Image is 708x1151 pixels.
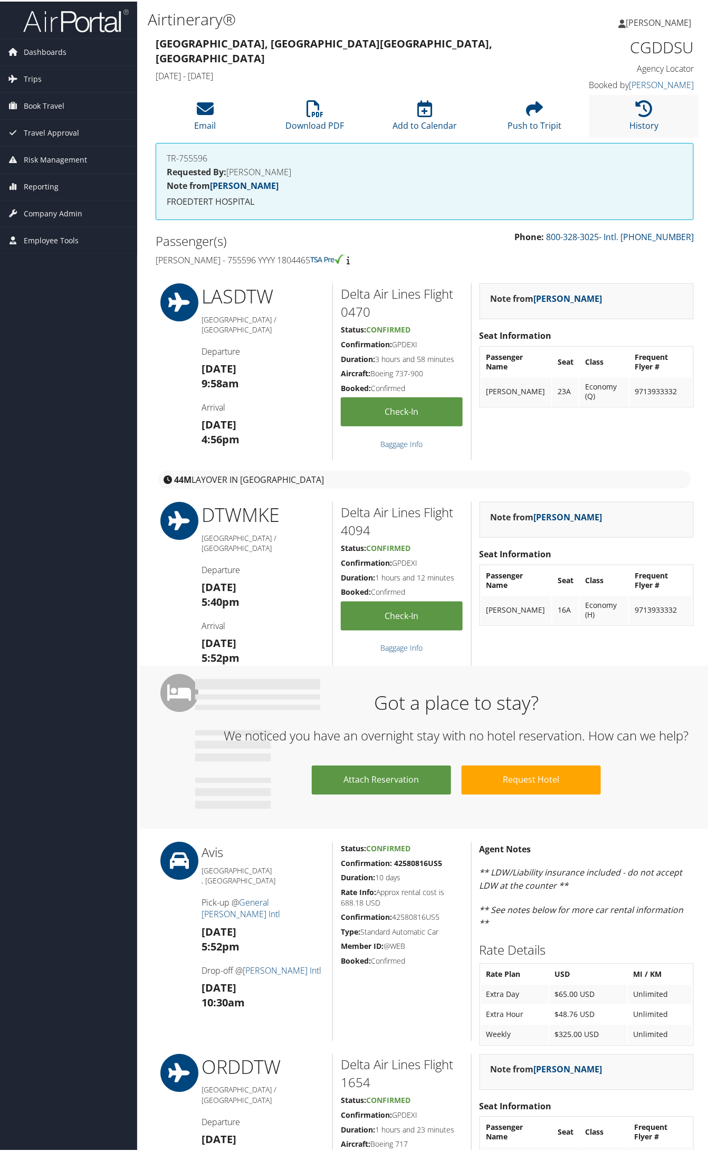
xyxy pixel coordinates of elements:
h2: Rate Details [480,940,694,958]
h5: [GEOGRAPHIC_DATA] / [GEOGRAPHIC_DATA] [202,313,324,334]
th: Class [580,565,628,593]
strong: Confirmation: 42580816US5 [341,857,442,867]
td: Economy (Q) [580,376,628,404]
span: Book Travel [24,91,64,118]
span: [PERSON_NAME] [626,15,691,27]
strong: [GEOGRAPHIC_DATA], [GEOGRAPHIC_DATA] [GEOGRAPHIC_DATA], [GEOGRAPHIC_DATA] [156,35,492,64]
strong: Status: [341,323,366,333]
h4: [PERSON_NAME] - 755596 YYYY 1804465 [156,253,417,264]
a: History [630,104,659,130]
th: Class [580,1117,628,1145]
td: $48.76 USD [550,1004,627,1023]
span: Company Admin [24,199,82,225]
td: 9713933332 [630,376,692,404]
strong: 5:52pm [202,649,240,663]
th: Frequent Flyer # [629,1117,692,1145]
a: Add to Calendar [393,104,457,130]
h5: GPDEXI [341,338,463,348]
strong: Phone: [514,230,544,241]
strong: Duration: [341,353,375,363]
h5: [GEOGRAPHIC_DATA] / [GEOGRAPHIC_DATA] [202,1083,324,1104]
th: Passenger Name [481,1117,552,1145]
strong: Seat Information [480,1099,552,1111]
a: Check-in [341,396,463,425]
strong: 44M [174,472,192,484]
h5: 1 hours and 23 minutes [341,1124,463,1134]
em: ** LDW/Liability insurance included - do not accept LDW at the counter ** [480,865,683,891]
strong: Confirmation: [341,1109,392,1119]
strong: Status: [341,842,366,852]
strong: Aircraft: [341,367,370,377]
h1: Airtinerary® [148,7,517,29]
td: $65.00 USD [550,984,627,1003]
strong: Agent Notes [480,842,531,854]
th: Passenger Name [481,565,552,593]
a: [PERSON_NAME] [534,1062,602,1074]
a: Request Hotel [462,764,601,793]
th: MI / KM [628,964,692,983]
h5: @WEB [341,940,463,950]
strong: [DATE] [202,416,236,430]
em: ** See notes below for more car rental information ** [480,903,684,928]
strong: Booked: [341,382,371,392]
a: [PERSON_NAME] [534,291,602,303]
h5: Approx rental cost is 688.18 USD [341,886,463,907]
td: [PERSON_NAME] [481,376,552,404]
strong: [DATE] [202,578,236,593]
strong: Duration: [341,871,375,881]
h2: Delta Air Lines Flight 1654 [341,1054,463,1090]
strong: Booked: [341,955,371,965]
strong: Note from [491,1062,602,1074]
h5: Standard Automatic Car [341,926,463,936]
strong: Aircraft: [341,1138,370,1148]
h5: 3 hours and 58 minutes [341,353,463,363]
th: Frequent Flyer # [629,565,692,593]
h2: Delta Air Lines Flight 4094 [341,502,463,537]
span: Travel Approval [24,118,79,145]
strong: Duration: [341,1124,375,1134]
h1: LAS DTW [202,282,324,308]
h5: GPDEXI [341,1109,463,1119]
td: $325.00 USD [550,1024,627,1043]
th: Frequent Flyer # [630,346,692,375]
h4: Agency Locator [571,61,694,73]
th: Seat [552,346,579,375]
a: General [PERSON_NAME] Intl [202,896,280,919]
strong: Note from [491,510,602,521]
strong: 5:52pm [202,938,240,953]
strong: Booked: [341,585,371,595]
td: Unlimited [628,1004,692,1023]
h5: 42580816US5 [341,911,463,921]
strong: 4:56pm [202,431,240,445]
th: USD [550,964,627,983]
a: [PERSON_NAME] Intl [243,964,321,975]
strong: [DATE] [202,979,236,994]
a: [PERSON_NAME] [534,510,602,521]
strong: 5:40pm [202,593,240,607]
h4: Booked by [571,78,694,89]
span: Confirmed [366,842,410,852]
p: FROEDTERT HOSPITAL [167,194,683,207]
h2: Avis [202,842,324,860]
h5: 10 days [341,871,463,882]
th: Seat [552,565,579,593]
span: Confirmed [366,1094,410,1104]
a: Download PDF [286,104,345,130]
h4: Pick-up @ [202,896,324,919]
h5: Confirmed [341,955,463,965]
td: Extra Day [481,984,549,1003]
th: Rate Plan [481,964,549,983]
td: Weekly [481,1024,549,1043]
span: Confirmed [366,541,410,551]
span: Risk Management [24,145,87,172]
strong: Note from [491,291,602,303]
strong: Confirmation: [341,338,392,348]
a: [PERSON_NAME] [618,5,702,37]
span: Confirmed [366,323,410,333]
h2: Passenger(s) [156,231,417,249]
img: tsa-precheck.png [310,253,345,262]
a: [PERSON_NAME] [210,178,279,190]
strong: Member ID: [341,940,384,950]
strong: Status: [341,1094,366,1104]
strong: [DATE] [202,924,236,938]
